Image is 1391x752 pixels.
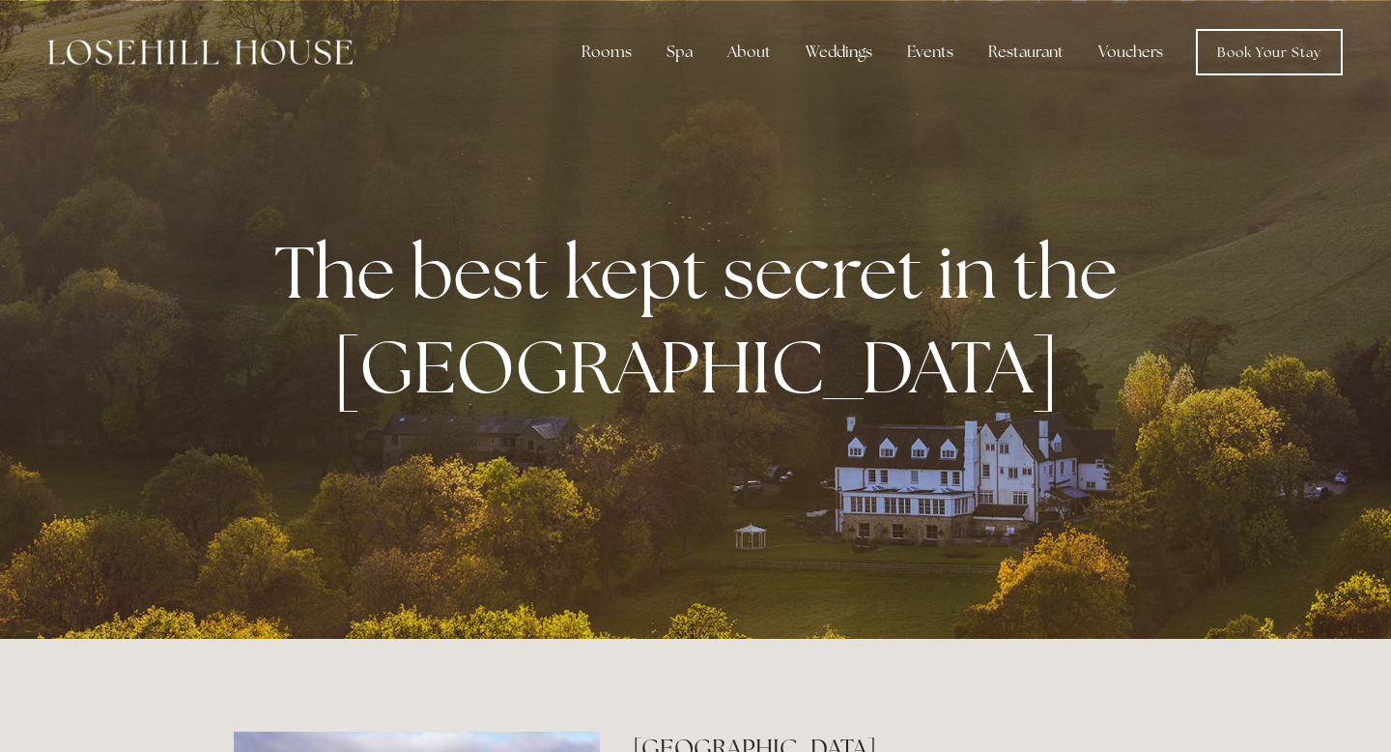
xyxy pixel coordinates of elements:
div: About [712,33,786,72]
div: Weddings [790,33,888,72]
div: Spa [651,33,708,72]
strong: The best kept secret in the [GEOGRAPHIC_DATA] [274,224,1133,414]
a: Vouchers [1083,33,1178,72]
img: Losehill House [48,40,353,65]
a: Book Your Stay [1196,29,1343,75]
div: Rooms [566,33,647,72]
div: Events [892,33,969,72]
div: Restaurant [973,33,1079,72]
